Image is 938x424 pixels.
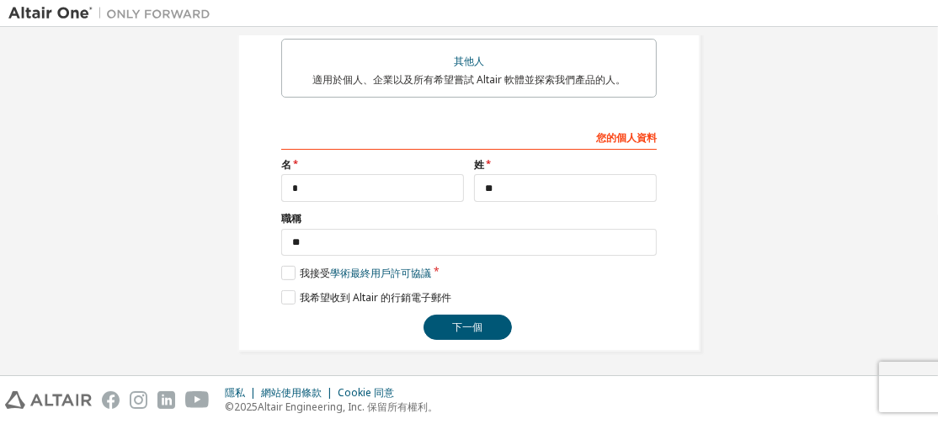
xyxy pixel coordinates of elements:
[312,72,626,87] font: 適用於個人、企業以及所有希望嘗試 Altair 軟體並探索我們產品的人。
[300,290,451,305] font: 我希望收到 Altair 的行銷電子郵件
[185,391,210,409] img: youtube.svg
[281,157,291,172] font: 名
[474,157,484,172] font: 姓
[225,400,234,414] font: ©
[596,130,657,145] font: 您的個人資料
[261,385,322,400] font: 網站使用條款
[102,391,120,409] img: facebook.svg
[225,385,245,400] font: 隱私
[300,266,330,280] font: 我接受
[350,266,431,280] font: 最終用戶許可協議
[454,54,484,68] font: 其他人
[453,320,483,334] font: 下一個
[330,266,350,280] font: 學術
[157,391,175,409] img: linkedin.svg
[5,391,92,409] img: altair_logo.svg
[8,5,219,22] img: 牽牛星一號
[338,385,394,400] font: Cookie 同意
[281,211,301,225] font: 職稱
[130,391,147,409] img: instagram.svg
[424,315,512,340] button: 下一個
[258,400,438,414] font: Altair Engineering, Inc. 保留所有權利。
[234,400,258,414] font: 2025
